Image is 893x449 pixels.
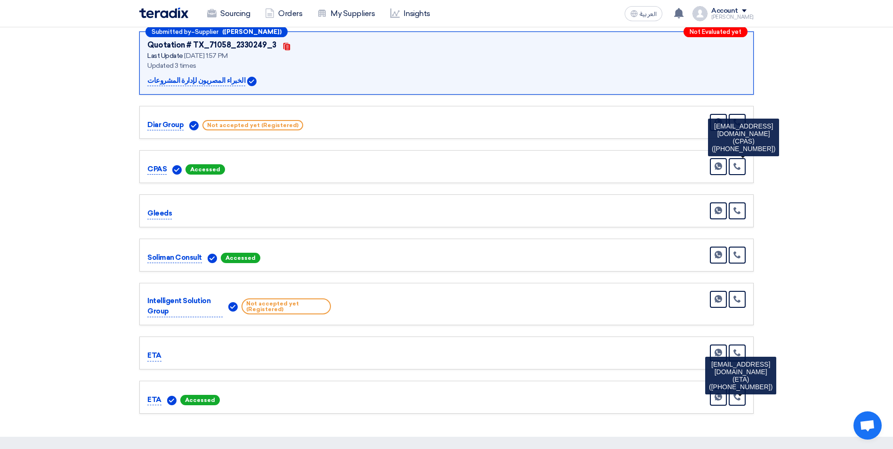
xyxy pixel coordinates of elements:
[221,253,260,263] span: Accessed
[147,394,161,406] p: ETA
[189,121,199,130] img: Verified Account
[692,6,708,21] img: profile_test.png
[310,3,382,24] a: My Suppliers
[172,165,182,175] img: Verified Account
[147,75,245,87] p: الخبراء المصريون لإدارة المشروعات
[167,396,177,405] img: Verified Account
[222,29,282,35] b: ([PERSON_NAME])
[711,15,754,20] div: [PERSON_NAME]
[241,298,331,314] span: Not accepted yet (Registered)
[180,395,220,405] span: Accessed
[185,164,225,175] span: Accessed
[708,119,779,156] div: [EMAIL_ADDRESS][DOMAIN_NAME] (CPAS) ([PHONE_NUMBER])
[228,302,238,312] img: Verified Account
[147,40,276,51] div: Quotation # TX_71058_2330249_3
[690,29,741,35] span: Not Evaluated yet
[711,7,738,15] div: Account
[147,164,167,175] p: CPAS
[147,52,183,60] span: Last Update
[705,357,776,394] div: [EMAIL_ADDRESS][DOMAIN_NAME] (ETA) ([PHONE_NUMBER])
[152,29,191,35] span: Submitted by
[195,29,218,35] span: Supplier
[147,208,172,219] p: Gleeds
[147,61,331,71] div: Updated 3 times
[257,3,310,24] a: Orders
[147,120,184,131] p: Diar Group
[202,120,303,130] span: Not accepted yet (Registered)
[208,254,217,263] img: Verified Account
[383,3,438,24] a: Insights
[200,3,257,24] a: Sourcing
[147,350,161,361] p: ETA
[139,8,188,18] img: Teradix logo
[184,52,227,60] span: [DATE] 1:57 PM
[625,6,662,21] button: العربية
[147,252,202,264] p: Soliman Consult
[640,11,657,17] span: العربية
[145,26,288,37] div: –
[247,77,257,86] img: Verified Account
[147,296,223,317] p: Intelligent Solution Group
[853,411,882,440] a: Open chat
